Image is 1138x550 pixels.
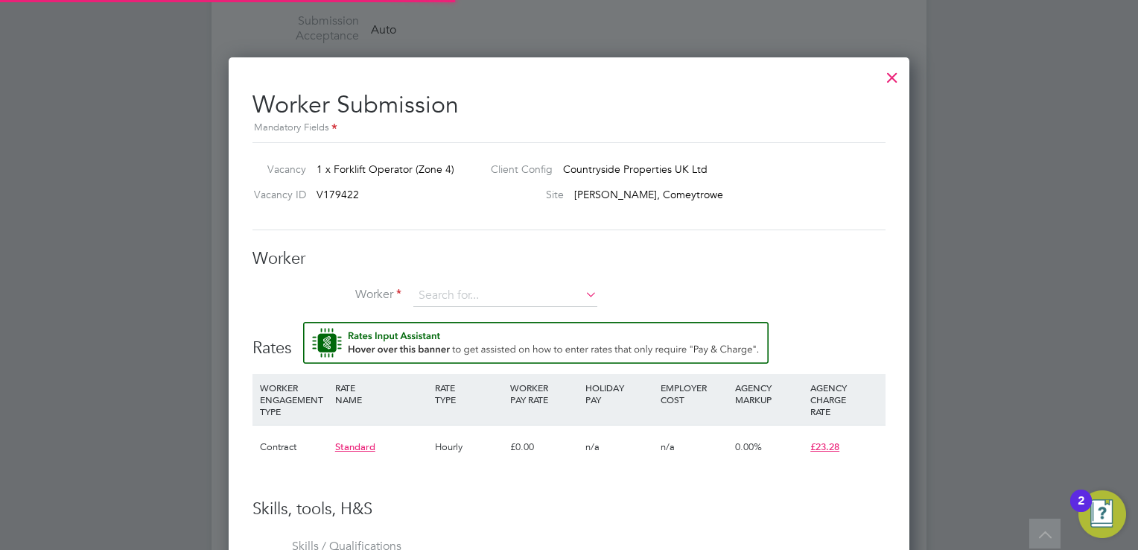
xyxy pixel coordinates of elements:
h3: Worker [252,248,886,270]
span: n/a [661,440,675,453]
h3: Skills, tools, H&S [252,499,886,520]
div: £0.00 [506,426,582,469]
button: Open Resource Center, 2 new notifications [1078,490,1126,538]
button: Rate Assistant [303,322,769,364]
label: Site [479,188,564,201]
div: RATE NAME [331,374,431,413]
span: 1 x Forklift Operator (Zone 4) [317,162,454,176]
span: 0.00% [735,440,762,453]
div: Hourly [431,426,506,469]
div: HOLIDAY PAY [582,374,657,413]
div: AGENCY MARKUP [731,374,807,413]
input: Search for... [413,285,597,307]
div: EMPLOYER COST [657,374,732,413]
span: Countryside Properties UK Ltd [563,162,708,176]
div: AGENCY CHARGE RATE [807,374,882,425]
div: Contract [256,426,331,469]
div: RATE TYPE [431,374,506,413]
span: V179422 [317,188,359,201]
label: Vacancy ID [247,188,306,201]
span: n/a [585,440,600,453]
div: 2 [1078,501,1084,520]
div: WORKER PAY RATE [506,374,582,413]
div: Mandatory Fields [252,120,886,136]
label: Worker [252,287,401,303]
span: [PERSON_NAME], Comeytrowe [574,188,723,201]
div: WORKER ENGAGEMENT TYPE [256,374,331,425]
span: £23.28 [810,440,839,453]
h3: Rates [252,322,886,359]
label: Client Config [479,162,553,176]
span: Standard [335,440,375,453]
label: Vacancy [247,162,306,176]
h2: Worker Submission [252,78,886,137]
